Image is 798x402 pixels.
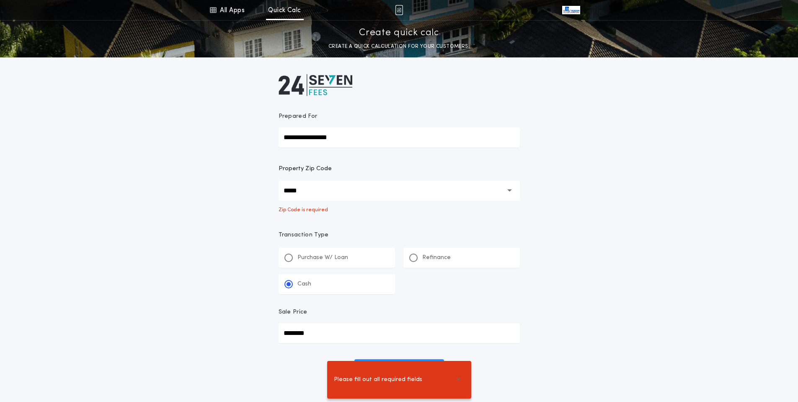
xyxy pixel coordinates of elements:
[279,164,332,174] label: Property Zip Code
[279,308,307,316] p: Sale Price
[395,5,403,15] img: img
[279,112,318,121] p: Prepared For
[297,254,348,262] p: Purchase W/ Loan
[279,231,520,239] p: Transaction Type
[334,375,422,384] span: Please fill out all required fields
[422,254,451,262] p: Refinance
[297,280,311,288] p: Cash
[328,42,470,51] p: CREATE A QUICK CALCULATION FOR YOUR CUSTOMERS.
[279,74,352,96] img: logo
[279,323,520,343] input: Sale Price
[562,6,580,14] img: vs-icon
[279,127,520,148] input: Prepared For
[359,26,439,40] p: Create quick calc
[279,207,520,213] span: Zip Code is required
